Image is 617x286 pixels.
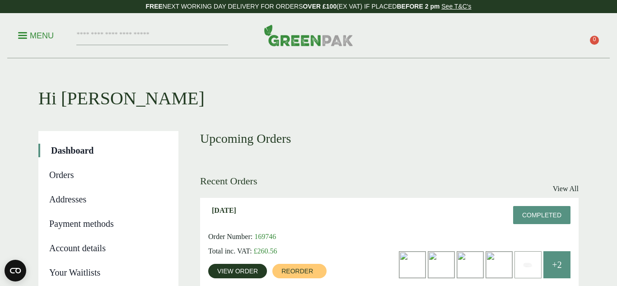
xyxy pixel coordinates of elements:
strong: OVER £100 [303,3,337,10]
span: £ [254,247,257,255]
h3: Upcoming Orders [200,131,579,146]
a: View order [208,264,267,278]
span: Total inc. VAT: [208,247,252,255]
img: Kraft-Bowl-500ml-with-Nachos-300x200.jpg [399,252,425,278]
img: 2130017ZA-PET-Lid-for-2oz-Kraft-Heavy-paper-container-300x200.jpg [515,252,541,278]
a: Orders [49,168,166,182]
span: +2 [552,258,561,272]
h3: Recent Orders [200,175,257,187]
p: Menu [18,30,54,41]
h1: Hi [PERSON_NAME] [38,59,579,109]
a: Your Waitlists [49,266,166,279]
span: View order [217,268,258,274]
span: 169746 [254,233,276,240]
strong: BEFORE 2 pm [397,3,439,10]
a: View All [553,183,579,194]
a: Menu [18,30,54,39]
img: dsc_0114a_2-300x449.jpg [428,252,454,278]
a: Payment methods [49,217,166,230]
span: Order Number: [208,233,252,240]
img: dsc_0111a_1_3-300x449.jpg [486,252,512,278]
span: Completed [522,211,561,219]
span: 0 [590,36,599,45]
bdi: 260.56 [254,247,277,255]
span: [DATE] [212,206,236,215]
a: Account details [49,241,166,255]
strong: FREE [145,3,162,10]
a: Reorder [272,264,327,278]
img: 3324RC-33cm-4-Fold-Unbleached-Pack-300x300.jpg [457,252,483,278]
a: See T&C's [441,3,471,10]
span: Reorder [281,268,313,274]
img: GreenPak Supplies [264,24,353,46]
a: Dashboard [51,144,166,157]
a: Addresses [49,192,166,206]
button: Open CMP widget [5,260,26,281]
